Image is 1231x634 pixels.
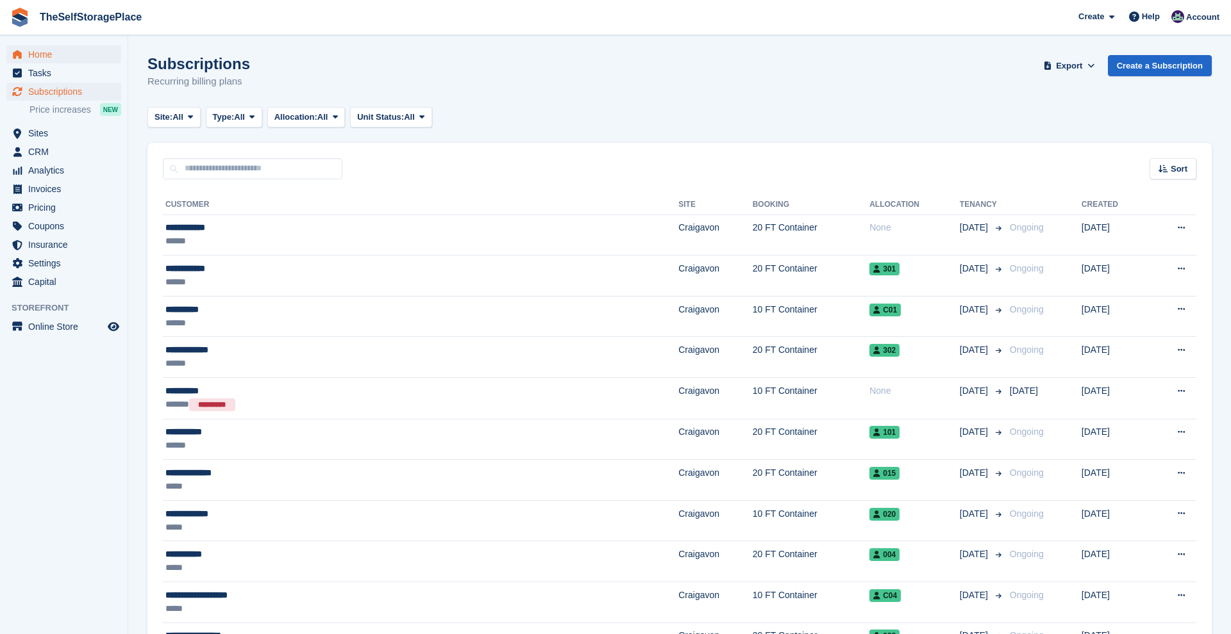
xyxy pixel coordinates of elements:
[1041,55,1098,76] button: Export
[869,195,960,215] th: Allocation
[1082,337,1148,378] td: [DATE]
[1171,163,1187,175] span: Sort
[753,195,870,215] th: Booking
[869,589,901,602] span: C04
[1082,460,1148,501] td: [DATE]
[1010,549,1044,559] span: Ongoing
[6,236,121,254] a: menu
[678,419,752,460] td: Craigavon
[869,221,960,234] div: None
[1082,195,1148,215] th: Created
[960,425,991,439] span: [DATE]
[678,460,752,501] td: Craigavon
[960,384,991,398] span: [DATE]
[172,111,183,124] span: All
[6,83,121,101] a: menu
[678,215,752,256] td: Craigavon
[753,296,870,337] td: 10 FT Container
[35,6,147,28] a: TheSelfStoragePlace
[869,467,900,480] span: 015
[6,318,121,336] a: menu
[29,102,121,117] a: Price increases NEW
[678,541,752,582] td: Craigavon
[960,589,991,602] span: [DATE]
[1108,55,1212,76] a: Create a Subscription
[1082,419,1148,460] td: [DATE]
[753,256,870,297] td: 20 FT Container
[274,111,317,124] span: Allocation:
[869,508,900,521] span: 020
[206,107,262,128] button: Type: All
[960,195,1005,215] th: Tenancy
[753,500,870,541] td: 10 FT Container
[753,541,870,582] td: 20 FT Container
[869,426,900,439] span: 101
[6,217,121,235] a: menu
[1010,590,1044,600] span: Ongoing
[28,83,105,101] span: Subscriptions
[234,111,245,124] span: All
[678,296,752,337] td: Craigavon
[267,107,346,128] button: Allocation: All
[147,107,201,128] button: Site: All
[404,111,415,124] span: All
[28,124,105,142] span: Sites
[28,318,105,336] span: Online Store
[1082,378,1148,419] td: [DATE]
[678,500,752,541] td: Craigavon
[6,45,121,63] a: menu
[6,273,121,291] a: menu
[1082,256,1148,297] td: [DATE]
[6,254,121,272] a: menu
[6,180,121,198] a: menu
[147,74,250,89] p: Recurring billing plans
[960,343,991,357] span: [DATE]
[1010,345,1044,355] span: Ongoing
[1082,500,1148,541] td: [DATE]
[753,460,870,501] td: 20 FT Container
[1010,386,1038,396] span: [DATE]
[960,303,991,316] span: [DATE]
[1142,10,1160,23] span: Help
[28,236,105,254] span: Insurance
[678,337,752,378] td: Craigavon
[28,199,105,216] span: Pricing
[960,466,991,480] span: [DATE]
[6,199,121,216] a: menu
[28,180,105,198] span: Invoices
[678,195,752,215] th: Site
[12,302,128,314] span: Storefront
[869,263,900,275] span: 301
[1078,10,1104,23] span: Create
[317,111,328,124] span: All
[869,304,901,316] span: C01
[1010,222,1044,232] span: Ongoing
[1171,10,1184,23] img: Sam
[1186,11,1219,24] span: Account
[678,378,752,419] td: Craigavon
[28,64,105,82] span: Tasks
[1082,541,1148,582] td: [DATE]
[678,256,752,297] td: Craigavon
[678,582,752,623] td: Craigavon
[960,221,991,234] span: [DATE]
[960,507,991,521] span: [DATE]
[1056,60,1082,72] span: Export
[163,195,678,215] th: Customer
[28,254,105,272] span: Settings
[28,143,105,161] span: CRM
[1010,263,1044,273] span: Ongoing
[357,111,404,124] span: Unit Status:
[6,161,121,179] a: menu
[1082,215,1148,256] td: [DATE]
[6,124,121,142] a: menu
[869,548,900,561] span: 004
[1010,304,1044,314] span: Ongoing
[28,45,105,63] span: Home
[960,548,991,561] span: [DATE]
[100,103,121,116] div: NEW
[155,111,172,124] span: Site:
[29,104,91,116] span: Price increases
[1010,467,1044,478] span: Ongoing
[1010,508,1044,519] span: Ongoing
